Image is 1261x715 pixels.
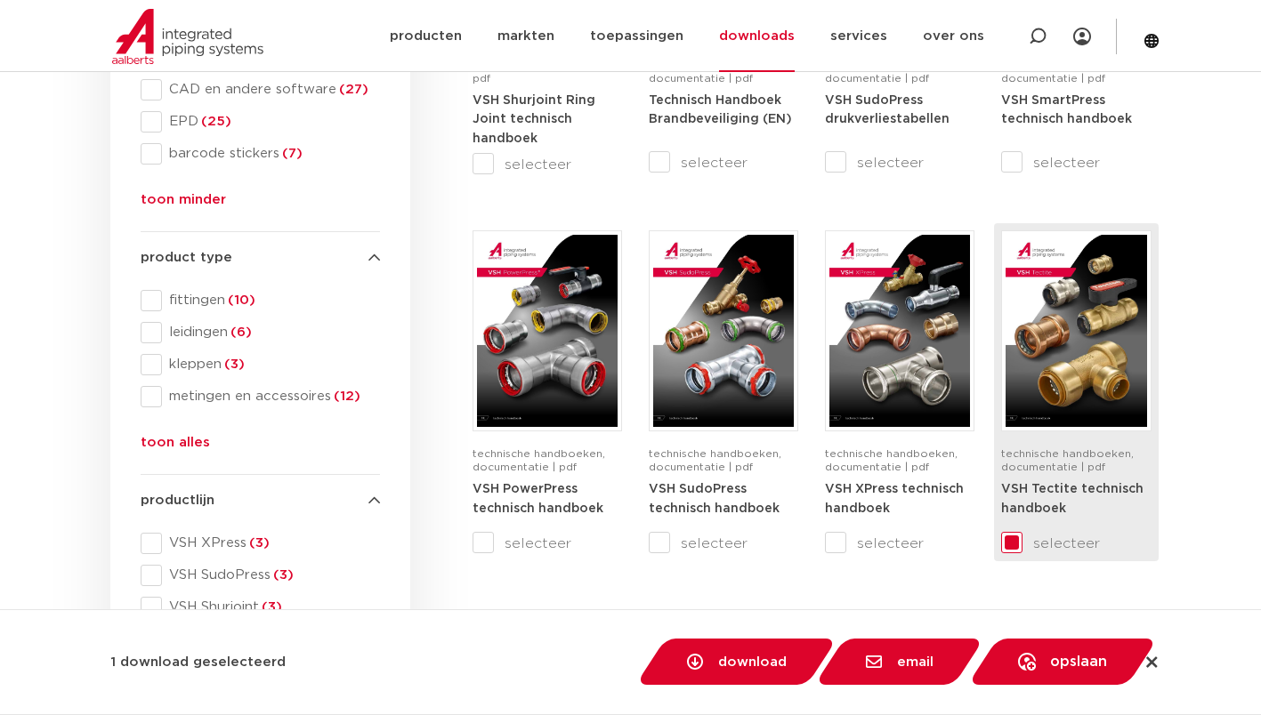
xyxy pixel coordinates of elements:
[1050,655,1107,669] span: opslaan
[473,93,595,145] a: VSH Shurjoint Ring Joint technisch handboek
[141,533,380,554] div: VSH XPress(3)
[825,483,964,515] strong: VSH XPress technisch handboek
[1001,482,1144,515] a: VSH Tectite technisch handboek
[473,448,605,472] span: technische handboeken, documentatie | pdf
[141,143,380,165] div: barcode stickers(7)
[1144,654,1159,671] div: selectie wissen
[825,482,964,515] a: VSH XPress technisch handboek
[162,388,380,406] span: metingen en accessoires
[649,533,798,554] label: selecteer
[162,81,380,99] span: CAD en andere software
[331,390,360,403] span: (12)
[473,154,622,175] label: selecteer
[228,325,252,339] span: (6)
[473,483,603,515] strong: VSH PowerPress technisch handboek
[649,94,792,126] strong: Technisch Handboek Brandbeveiliging (EN)
[653,235,794,427] img: VSH-SudoPress_A4TM_5001604-2023-3.0_NL-pdf.jpg
[642,639,793,686] div: download zip
[649,482,780,515] a: VSH SudoPress technisch handboek
[1006,235,1146,427] img: VSH-Tectite_A4TM_5009376-2024-2.0_NL-pdf.jpg
[141,565,380,586] div: VSH SudoPress(3)
[162,292,380,309] span: fittingen
[473,60,609,84] span: technische handboeken | pdf
[1001,533,1151,554] label: selecteer
[162,324,380,341] span: leidingen
[336,83,368,96] span: (27)
[1001,94,1132,126] strong: VSH SmartPress technisch handboek
[141,111,380,133] div: EPD(25)
[974,639,1115,686] div: opslaan in MyIPS
[162,356,380,374] span: kleppen
[649,483,780,515] strong: VSH SudoPress technisch handboek
[198,115,231,128] span: (25)
[1001,60,1134,84] span: technische handboeken, documentatie | pdf
[141,386,380,407] div: metingen en accessoires(12)
[141,290,380,311] div: fittingen(10)
[141,189,226,218] button: toon minder
[473,533,622,554] label: selecteer
[829,235,970,427] img: VSH-XPress_A4TM_5008762_2025_4.1_NL-pdf.jpg
[162,145,380,163] span: barcode stickers
[649,448,781,472] span: technische handboeken, documentatie | pdf
[825,448,958,472] span: technische handboeken, documentatie | pdf
[141,597,380,618] div: VSH Shurjoint(3)
[825,60,958,84] span: technische handboeken, documentatie | pdf
[141,322,380,343] div: leidingen(6)
[271,568,294,582] span: (3)
[825,93,950,126] a: VSH SudoPress drukverliestabellen
[162,566,380,584] span: VSH SudoPress
[162,534,380,552] span: VSH XPress
[820,639,945,686] div: mail bestanden
[825,94,950,126] strong: VSH SudoPress drukverliestabellen
[279,147,303,160] span: (7)
[1001,93,1132,126] a: VSH SmartPress technisch handboek
[814,639,984,685] a: email
[110,655,286,669] strong: 1 download geselecteerd
[825,533,974,554] label: selecteer
[141,490,380,511] h4: productlijn
[141,432,210,461] button: toon alles
[141,79,380,100] div: CAD en andere software(27)
[649,152,798,173] label: selecteer
[635,639,837,685] a: download
[718,655,787,669] span: download
[473,94,595,145] strong: VSH Shurjoint Ring Joint technisch handboek
[897,655,934,669] span: email
[825,152,974,173] label: selecteer
[1001,152,1151,173] label: selecteer
[141,247,380,269] h4: product type
[1001,448,1134,472] span: technische handboeken, documentatie | pdf
[247,536,270,550] span: (3)
[162,113,380,131] span: EPD
[649,93,792,126] a: Technisch Handboek Brandbeveiliging (EN)
[473,482,603,515] a: VSH PowerPress technisch handboek
[259,600,282,614] span: (3)
[141,354,380,375] div: kleppen(3)
[1001,483,1144,515] strong: VSH Tectite technisch handboek
[649,60,781,84] span: technische handboeken, documentatie | pdf
[477,235,618,427] img: VSH-PowerPress_A4TM_5008817_2024_3.1_NL-pdf.jpg
[162,599,380,616] span: VSH Shurjoint
[225,293,255,307] span: (10)
[222,357,245,371] span: (3)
